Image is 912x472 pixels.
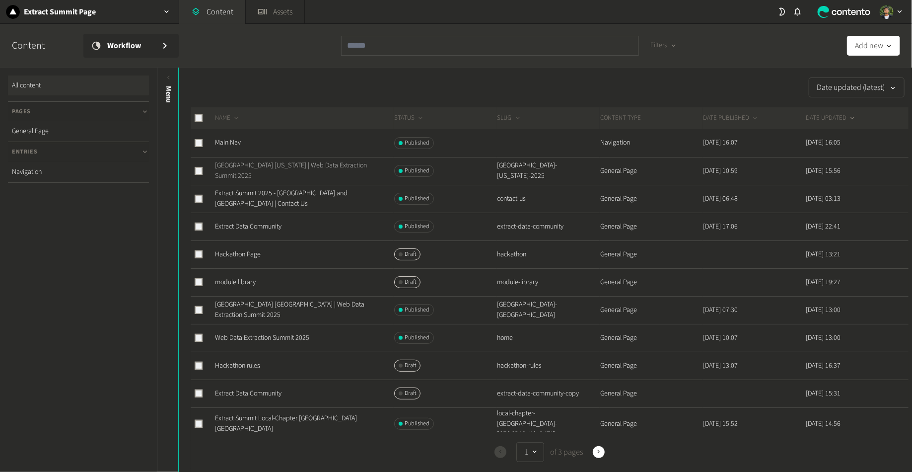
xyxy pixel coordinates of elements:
[703,194,738,204] time: [DATE] 06:48
[405,419,429,428] span: Published
[405,361,416,370] span: Draft
[497,268,600,296] td: module-library
[806,277,841,287] time: [DATE] 19:27
[215,160,367,181] a: [GEOGRAPHIC_DATA] [US_STATE] | Web Data Extraction Summit 2025
[405,166,429,175] span: Published
[12,148,37,157] span: Entries
[215,113,240,123] button: NAME
[600,380,702,407] td: General Page
[215,138,241,148] a: Main Nav
[497,324,600,352] td: home
[497,213,600,240] td: extract-data-community
[497,157,600,185] td: [GEOGRAPHIC_DATA]-[US_STATE]-2025
[394,113,424,123] button: STATUS
[8,121,149,141] a: General Page
[8,162,149,182] a: Navigation
[703,166,738,176] time: [DATE] 10:59
[24,6,96,18] h2: Extract Summit Page
[806,138,841,148] time: [DATE] 16:05
[703,419,738,429] time: [DATE] 15:52
[405,389,416,398] span: Draft
[806,113,856,123] button: DATE UPDATED
[806,249,841,259] time: [DATE] 13:21
[643,36,685,56] button: Filters
[497,240,600,268] td: hackathon
[497,407,600,440] td: local-chapter-[GEOGRAPHIC_DATA]-[GEOGRAPHIC_DATA]
[703,113,759,123] button: DATE PUBLISHED
[12,107,31,116] span: Pages
[703,305,738,315] time: [DATE] 07:30
[806,166,841,176] time: [DATE] 15:56
[12,38,68,53] h2: Content
[703,333,738,343] time: [DATE] 10:07
[215,333,309,343] a: Web Data Extraction Summit 2025
[215,277,256,287] a: module library
[600,352,702,380] td: General Page
[215,389,281,398] a: Extract Data Community
[600,296,702,324] td: General Page
[600,240,702,268] td: General Page
[215,413,357,434] a: Extract Summit Local-Chapter [GEOGRAPHIC_DATA] [GEOGRAPHIC_DATA]
[880,5,894,19] img: Arnold Alexander
[809,78,905,97] button: Date updated (latest)
[163,86,174,103] span: Menu
[405,222,429,231] span: Published
[497,296,600,324] td: [GEOGRAPHIC_DATA]-[GEOGRAPHIC_DATA]
[215,361,260,371] a: Hackathon rules
[600,185,702,213] td: General Page
[651,40,668,51] span: Filters
[806,419,841,429] time: [DATE] 14:56
[107,40,153,52] span: Workflow
[548,446,583,458] span: of 3 pages
[516,442,544,462] button: 1
[806,222,841,232] time: [DATE] 22:41
[600,324,702,352] td: General Page
[8,76,149,95] a: All content
[6,5,20,19] img: Extract Summit Page
[600,268,702,296] td: General Page
[600,213,702,240] td: General Page
[600,129,702,157] td: Navigation
[497,352,600,380] td: hackathon-rules
[215,188,348,209] a: Extract Summit 2025 - [GEOGRAPHIC_DATA] and [GEOGRAPHIC_DATA] | Contact Us
[497,113,522,123] button: SLUG
[806,361,841,371] time: [DATE] 16:37
[405,194,429,203] span: Published
[600,157,702,185] td: General Page
[405,306,429,315] span: Published
[215,222,281,232] a: Extract Data Community
[806,389,841,398] time: [DATE] 15:31
[600,107,702,129] th: CONTENT TYPE
[497,380,600,407] td: extract-data-community-copy
[600,407,702,440] td: General Page
[847,36,900,56] button: Add new
[405,333,429,342] span: Published
[405,250,416,259] span: Draft
[215,249,261,259] a: Hackathon Page
[497,185,600,213] td: contact-us
[703,222,738,232] time: [DATE] 17:06
[806,333,841,343] time: [DATE] 13:00
[405,278,416,287] span: Draft
[215,300,364,320] a: [GEOGRAPHIC_DATA] [GEOGRAPHIC_DATA] | Web Data Extraction Summit 2025
[806,194,841,204] time: [DATE] 03:13
[405,139,429,148] span: Published
[703,361,738,371] time: [DATE] 13:07
[806,305,841,315] time: [DATE] 13:00
[83,34,179,58] a: Workflow
[703,138,738,148] time: [DATE] 16:07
